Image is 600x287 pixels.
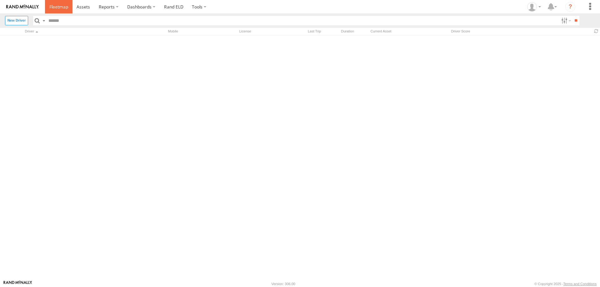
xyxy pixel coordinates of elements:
div: George Steele [525,2,543,12]
div: License [237,28,300,34]
div: Mobile [166,28,235,34]
div: Driver Score [449,28,590,34]
label: Search Filter Options [559,16,572,25]
a: Terms and Conditions [563,282,597,286]
label: Create New Driver [5,16,28,25]
img: rand-logo.svg [6,5,39,9]
span: Refresh [592,28,600,34]
div: Click to Sort [23,28,164,34]
i: ? [565,2,575,12]
div: Version: 306.00 [272,282,295,286]
div: © Copyright 2025 - [534,282,597,286]
a: Visit our Website [3,281,32,287]
div: Current Asset [369,28,447,34]
label: Search Query [41,16,46,25]
div: Last Trip [302,28,326,34]
div: Duration [329,28,366,34]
